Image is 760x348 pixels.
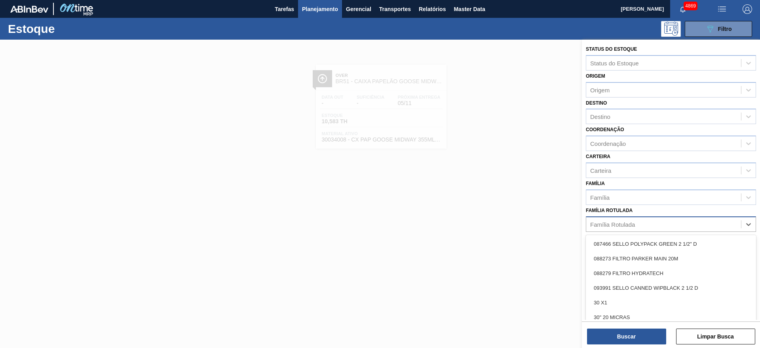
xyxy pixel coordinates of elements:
[302,4,338,14] span: Planejamento
[590,194,610,201] div: Família
[743,4,752,14] img: Logout
[586,73,605,79] label: Origem
[590,113,610,120] div: Destino
[346,4,371,14] span: Gerencial
[454,4,485,14] span: Master Data
[586,310,756,325] div: 30" 20 MICRAS
[717,4,727,14] img: userActions
[718,26,732,32] span: Filtro
[590,59,639,66] div: Status do Estoque
[586,266,756,281] div: 088279 FILTRO HYDRATECH
[590,140,626,147] div: Coordenação
[419,4,446,14] span: Relatórios
[586,295,756,310] div: 30 X1
[586,251,756,266] div: 088273 FILTRO PARKER MAIN 20M
[586,100,607,106] label: Destino
[586,237,756,251] div: 087466 SELLO POLYPACK GREEN 2 1/2" D
[586,235,625,240] label: Material ativo
[10,6,48,13] img: TNhmsLtSVTkK8tSr43FrP2fwEKptu5GPRR3wAAAABJRU5ErkJggg==
[379,4,411,14] span: Transportes
[586,281,756,295] div: 093991 SELLO CANNED WIPBLACK 2 1/2 D
[684,2,697,10] span: 4869
[590,86,610,93] div: Origem
[590,167,611,174] div: Carteira
[586,154,610,159] label: Carteira
[8,24,126,33] h1: Estoque
[670,4,695,15] button: Notificações
[586,181,605,186] label: Família
[586,208,633,213] label: Família Rotulada
[685,21,752,37] button: Filtro
[275,4,294,14] span: Tarefas
[586,127,624,132] label: Coordenação
[661,21,681,37] div: Pogramando: nenhum usuário selecionado
[586,46,637,52] label: Status do Estoque
[590,221,635,228] div: Família Rotulada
